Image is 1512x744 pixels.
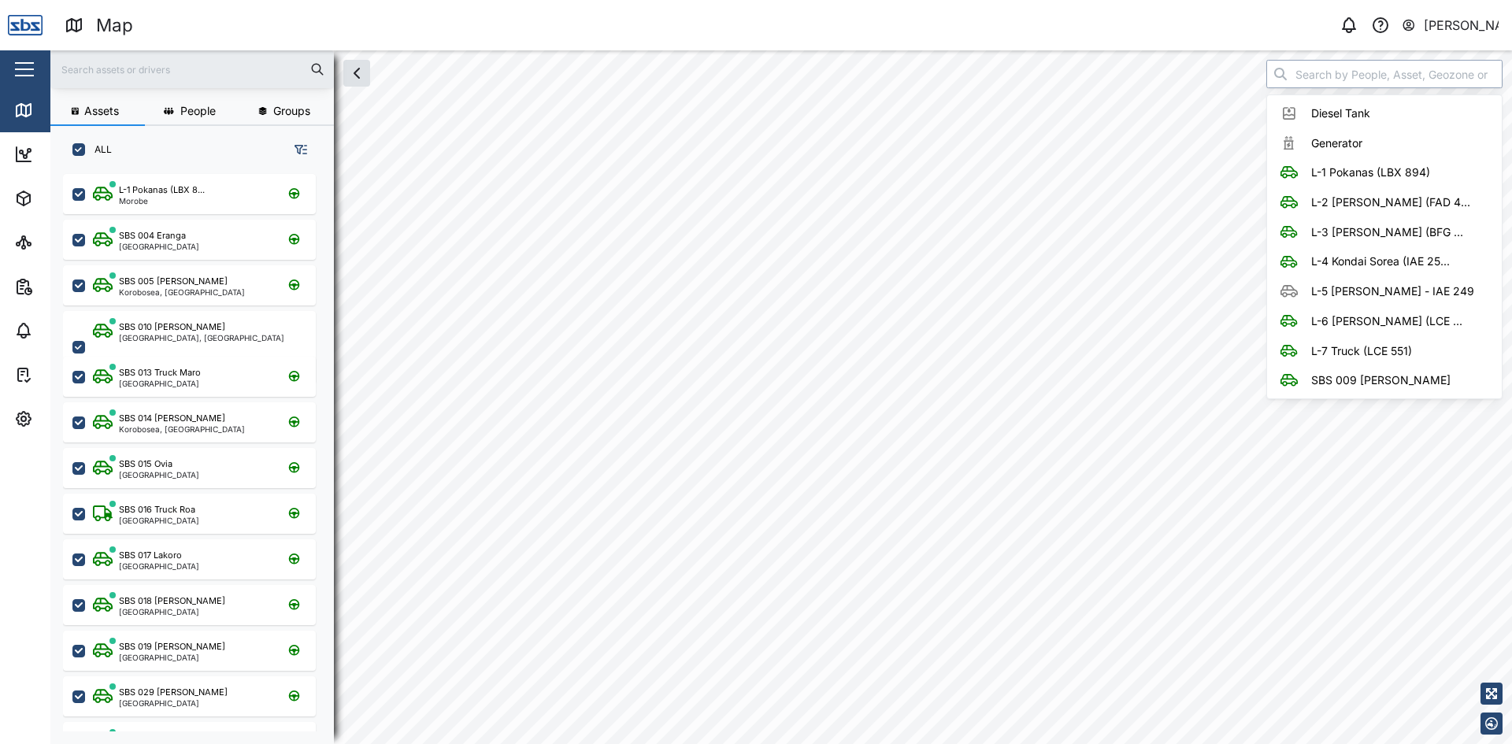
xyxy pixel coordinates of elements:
[1424,16,1499,35] div: [PERSON_NAME]
[119,229,186,242] div: SBS 004 Eranga
[8,8,43,43] img: Main Logo
[119,686,228,699] div: SBS 029 [PERSON_NAME]
[119,516,199,524] div: [GEOGRAPHIC_DATA]
[1311,313,1462,330] div: L-6 [PERSON_NAME] (LCE ...
[119,320,225,334] div: SBS 010 [PERSON_NAME]
[1311,105,1370,122] div: Diesel Tank
[1311,342,1412,360] div: L-7 Truck (LCE 551)
[41,190,90,207] div: Assets
[180,105,216,117] span: People
[119,183,205,197] div: L-1 Pokanas (LBX 8...
[119,653,225,661] div: [GEOGRAPHIC_DATA]
[119,288,245,296] div: Korobosea, [GEOGRAPHIC_DATA]
[119,425,245,433] div: Korobosea, [GEOGRAPHIC_DATA]
[84,105,119,117] span: Assets
[273,105,310,117] span: Groups
[1401,14,1499,36] button: [PERSON_NAME]
[41,322,90,339] div: Alarms
[119,379,201,387] div: [GEOGRAPHIC_DATA]
[1311,135,1362,152] div: Generator
[1311,164,1430,181] div: L-1 Pokanas (LBX 894)
[1266,60,1503,88] input: Search by People, Asset, Geozone or Place
[119,366,201,379] div: SBS 013 Truck Maro
[119,608,225,616] div: [GEOGRAPHIC_DATA]
[119,549,182,562] div: SBS 017 Lakoro
[119,594,225,608] div: SBS 018 [PERSON_NAME]
[41,234,79,251] div: Sites
[119,471,199,479] div: [GEOGRAPHIC_DATA]
[60,57,324,81] input: Search assets or drivers
[41,278,94,295] div: Reports
[50,50,1512,744] canvas: Map
[41,366,84,383] div: Tasks
[1311,372,1451,389] div: SBS 009 [PERSON_NAME]
[41,102,76,119] div: Map
[119,242,199,250] div: [GEOGRAPHIC_DATA]
[119,699,228,707] div: [GEOGRAPHIC_DATA]
[1311,253,1450,270] div: L-4 Kondai Sorea (IAE 25...
[41,410,97,428] div: Settings
[119,640,225,653] div: SBS 019 [PERSON_NAME]
[119,503,195,516] div: SBS 016 Truck Roa
[119,562,199,570] div: [GEOGRAPHIC_DATA]
[119,197,205,205] div: Morobe
[119,457,172,471] div: SBS 015 Ovia
[119,334,284,342] div: [GEOGRAPHIC_DATA], [GEOGRAPHIC_DATA]
[119,412,225,425] div: SBS 014 [PERSON_NAME]
[1311,283,1474,300] div: L-5 [PERSON_NAME] - IAE 249
[85,143,112,156] label: ALL
[63,168,333,731] div: grid
[1311,194,1470,211] div: L-2 [PERSON_NAME] (FAD 4...
[1311,224,1463,241] div: L-3 [PERSON_NAME] (BFG ...
[119,275,228,288] div: SBS 005 [PERSON_NAME]
[41,146,112,163] div: Dashboard
[96,12,133,39] div: Map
